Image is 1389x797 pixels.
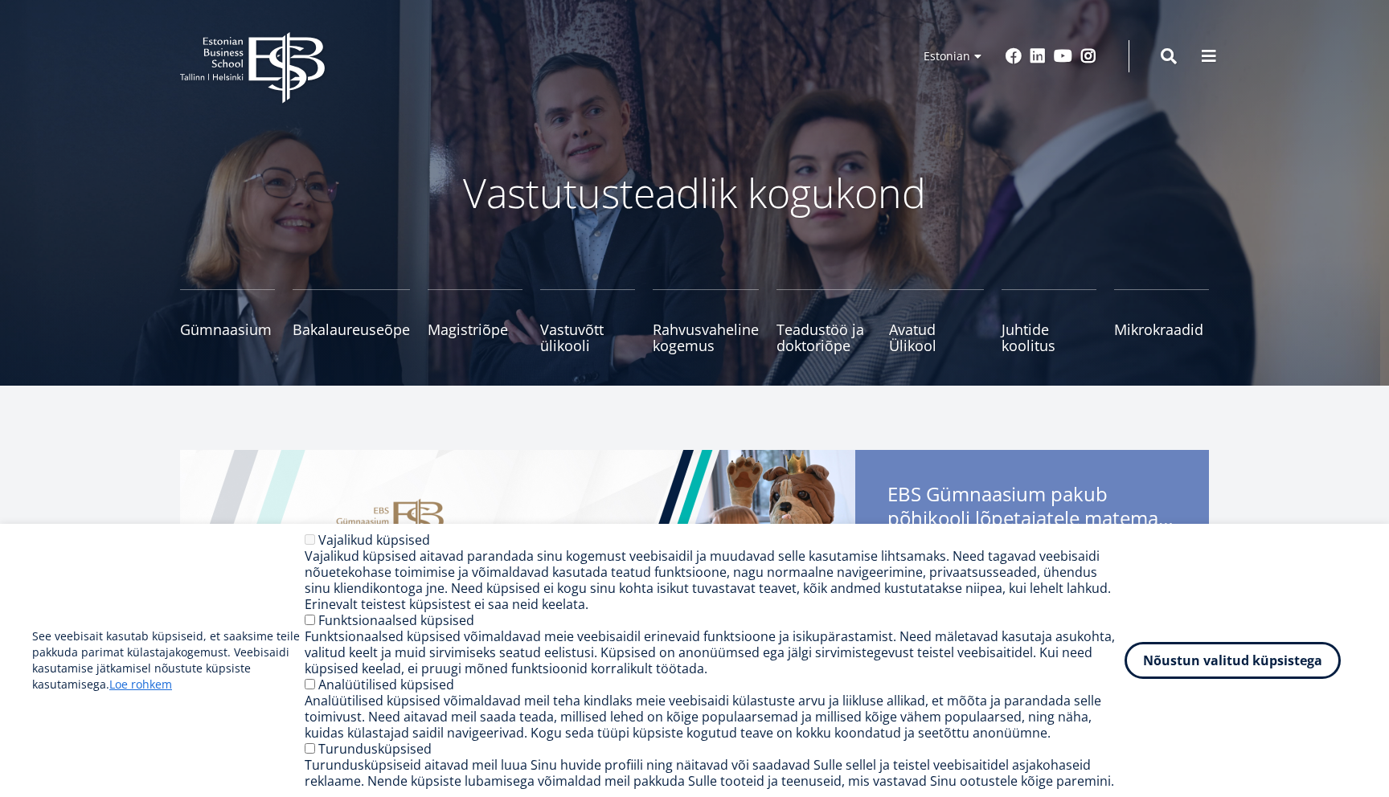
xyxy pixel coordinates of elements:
[1114,289,1209,354] a: Mikrokraadid
[1114,321,1209,337] span: Mikrokraadid
[318,611,474,629] label: Funktsionaalsed küpsised
[889,289,984,354] a: Avatud Ülikool
[776,321,871,354] span: Teadustöö ja doktoriõpe
[887,506,1177,530] span: põhikooli lõpetajatele matemaatika- ja eesti keele kursuseid
[653,321,759,354] span: Rahvusvaheline kogemus
[540,289,635,354] a: Vastuvõtt ülikooli
[889,321,984,354] span: Avatud Ülikool
[32,628,305,693] p: See veebisait kasutab küpsiseid, et saaksime teile pakkuda parimat külastajakogemust. Veebisaidi ...
[318,676,454,693] label: Analüütilised küpsised
[305,548,1125,612] div: Vajalikud küpsised aitavad parandada sinu kogemust veebisaidil ja muudavad selle kasutamise lihts...
[428,321,522,337] span: Magistriõpe
[318,531,430,549] label: Vajalikud küpsised
[428,289,522,354] a: Magistriõpe
[180,450,855,755] img: EBS Gümnaasiumi ettevalmistuskursused
[1125,642,1341,679] button: Nõustun valitud küpsistega
[1002,321,1096,354] span: Juhtide koolitus
[293,289,410,354] a: Bakalaureuseõpe
[305,693,1125,741] div: Analüütilised küpsised võimaldavad meil teha kindlaks meie veebisaidi külastuste arvu ja liikluse...
[268,169,1121,217] p: Vastutusteadlik kogukond
[318,740,432,758] label: Turundusküpsised
[305,628,1125,676] div: Funktsionaalsed küpsised võimaldavad meie veebisaidil erinevaid funktsioone ja isikupärastamist. ...
[540,321,635,354] span: Vastuvõtt ülikooli
[1030,48,1046,64] a: Linkedin
[305,757,1125,789] div: Turundusküpsiseid aitavad meil luua Sinu huvide profiili ning näitavad või saadavad Sulle sellel ...
[653,289,759,354] a: Rahvusvaheline kogemus
[180,321,275,337] span: Gümnaasium
[776,289,871,354] a: Teadustöö ja doktoriõpe
[1002,289,1096,354] a: Juhtide koolitus
[887,482,1177,535] span: EBS Gümnaasium pakub
[1006,48,1022,64] a: Facebook
[109,676,172,693] a: Loe rohkem
[180,289,275,354] a: Gümnaasium
[293,321,410,337] span: Bakalaureuseõpe
[1080,48,1096,64] a: Instagram
[1054,48,1072,64] a: Youtube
